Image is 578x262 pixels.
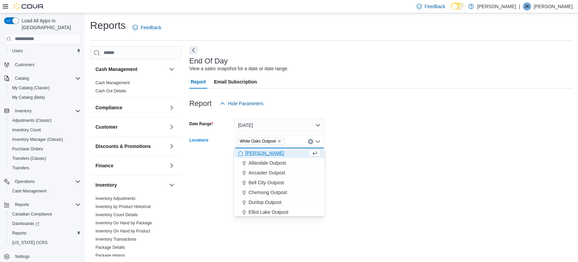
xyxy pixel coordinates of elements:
span: Cash Management [9,187,81,195]
button: [PERSON_NAME] [234,148,325,158]
h3: Inventory [95,182,117,188]
span: Cash Out Details [95,88,126,94]
span: My Catalog (Classic) [9,84,81,92]
span: Settings [15,254,29,259]
button: [DATE] [234,118,325,132]
button: Compliance [168,104,176,112]
button: Clear input [308,139,313,144]
span: Inventory [12,107,81,115]
h1: Reports [90,19,126,32]
p: | [519,2,520,11]
span: Load All Apps in [GEOGRAPHIC_DATA] [19,17,81,31]
button: Next [189,46,197,54]
button: Hide Parameters [217,97,266,110]
span: Feedback [425,3,445,10]
button: Reports [7,228,83,238]
span: Users [9,47,81,55]
span: Transfers [9,164,81,172]
a: Inventory Adjustments [95,196,135,201]
h3: Report [189,99,212,108]
a: Dashboards [9,220,42,228]
span: Chemong Outpost [249,189,287,196]
button: Compliance [95,104,166,111]
span: Transfers (Classic) [9,154,81,163]
button: Reports [1,200,83,209]
span: Cash Management [12,188,46,194]
span: Bell City Outpost [249,179,284,186]
span: Inventory Transactions [95,237,136,242]
span: Catalog [12,74,81,82]
button: Settings [1,251,83,261]
button: Discounts & Promotions [95,143,166,150]
span: Reports [12,230,26,236]
button: Inventory [95,182,166,188]
button: Transfers (Classic) [7,154,83,163]
button: Cash Management [168,65,176,73]
span: Package History [95,253,125,258]
img: Cova [14,3,44,10]
a: Inventory Manager (Classic) [9,135,66,144]
span: Transfers [12,165,29,171]
button: Canadian Compliance [7,209,83,219]
p: [PERSON_NAME] [477,2,516,11]
span: Reports [15,202,29,207]
label: Date Range [189,121,213,127]
button: Finance [95,162,166,169]
button: Purchase Orders [7,144,83,154]
button: Customer [95,124,166,130]
span: Inventory On Hand by Package [95,220,152,226]
button: Adjustments (Classic) [7,116,83,125]
button: Customers [1,60,83,70]
h3: Finance [95,162,113,169]
button: Allandale Outpost [234,158,325,168]
button: Users [7,46,83,56]
button: Inventory [12,107,34,115]
button: Reports [12,201,32,209]
span: My Catalog (Beta) [12,95,45,100]
span: Catalog [15,76,29,81]
button: Finance [168,162,176,170]
a: Inventory Count Details [95,212,138,217]
a: Cash Out Details [95,89,126,93]
button: Cash Management [95,66,166,73]
input: Dark Mode [451,3,465,10]
button: My Catalog (Classic) [7,83,83,93]
a: [US_STATE] CCRS [9,239,50,247]
span: Elliot Lake Outpost [249,209,288,216]
a: Dashboards [7,219,83,228]
span: Inventory Count [9,126,81,134]
span: Reports [12,201,81,209]
h3: Customer [95,124,117,130]
button: Inventory Manager (Classic) [7,135,83,144]
span: My Catalog (Classic) [12,85,50,91]
span: Package Details [95,245,125,250]
span: Inventory Manager (Classic) [12,137,63,142]
button: Operations [12,177,38,186]
label: Locations [189,137,209,143]
a: Package Details [95,245,125,250]
a: Feedback [130,21,164,34]
button: Cash Management [7,186,83,196]
button: Catalog [12,74,31,82]
a: Cash Management [9,187,49,195]
button: Catalog [1,74,83,83]
span: JK [525,2,529,11]
button: Inventory [168,181,176,189]
span: Transfers (Classic) [12,156,46,161]
button: Elliot Lake Outpost [234,207,325,217]
span: Customers [12,60,81,69]
button: Dunlop Outpost [234,198,325,207]
button: Inventory [1,106,83,116]
button: Transfers [7,163,83,173]
h3: Compliance [95,104,122,111]
a: Canadian Compliance [9,210,55,218]
div: View a sales snapshot for a date or date range. [189,65,288,72]
a: Inventory Count [9,126,44,134]
a: Inventory On Hand by Product [95,229,150,233]
div: Cash Management [90,79,181,98]
h3: Cash Management [95,66,137,73]
button: [US_STATE] CCRS [7,238,83,247]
